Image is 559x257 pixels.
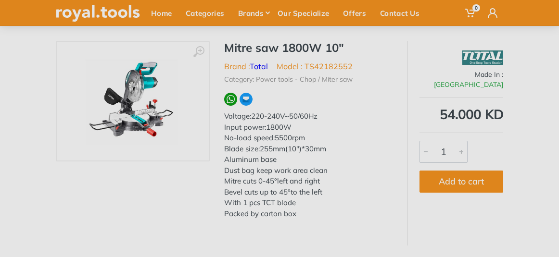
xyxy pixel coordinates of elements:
div: Home [147,3,181,23]
img: wa.webp [224,93,237,106]
h1: Mitre saw 1800W 10" [224,41,393,55]
div: Brands [234,3,273,23]
div: Made In : [419,70,503,90]
span: [GEOGRAPHIC_DATA] [434,80,503,89]
div: Blade size:255mm(10")*30mm [224,144,393,155]
div: Contact Us [376,3,429,23]
div: Aluminum base [224,154,393,165]
a: Total [250,61,268,71]
li: Model : TS42182552 [277,61,353,72]
div: Mitre cuts 0-45°left and right [224,176,393,187]
div: Dust bag keep work area clean [224,165,393,176]
span: 0 [472,4,480,12]
div: Bevel cuts up to 45°to the left [224,187,393,198]
img: Royal Tools - Mitre saw 1800W 10 [82,51,184,151]
div: Our Specialize [273,3,339,23]
button: Add to cart [419,171,503,193]
div: Voltage:220-240V~50/60Hz [224,111,393,122]
img: Total [462,46,503,70]
img: ma.webp [239,92,253,106]
div: No-load speed:5500rpm [224,133,393,144]
div: 54.000 KD [419,108,503,121]
div: Input power:1800W [224,122,393,133]
li: Brand : [224,61,268,72]
div: Offers [339,3,376,23]
div: Packed by carton box [224,208,393,220]
li: Category: Power tools - Chop / Miter saw [224,74,353,85]
div: Categories [181,3,234,23]
div: With 1 pcs TCT blade [224,197,393,208]
img: royal.tools Logo [56,5,140,22]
